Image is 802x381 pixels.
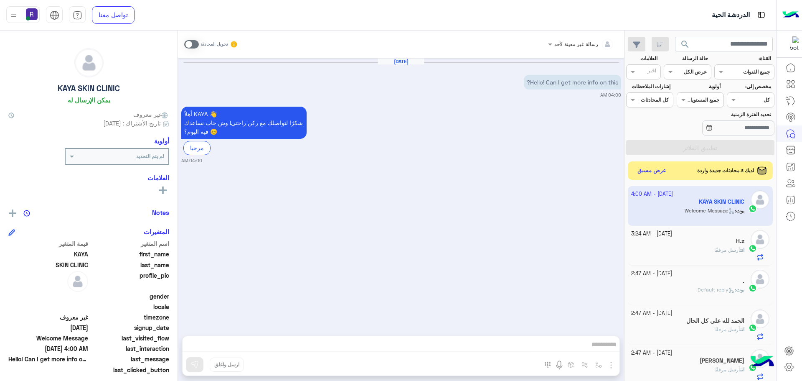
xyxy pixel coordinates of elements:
span: null [8,366,88,374]
span: غير معروف [133,110,169,119]
span: 2025-09-22T01:00:07.417Z [8,344,88,353]
span: 2025-09-22T01:00:07.422Z [8,323,88,332]
span: search [680,39,690,49]
span: last_clicked_button [90,366,170,374]
img: Logo [782,6,799,24]
span: بوت [736,286,744,293]
span: profile_pic [90,271,170,290]
span: قيمة المتغير [8,239,88,248]
span: first_name [90,250,170,258]
span: أرسل مرفقًا [714,366,740,373]
img: userImage [26,8,38,20]
label: حالة الرسالة [665,55,708,62]
img: WhatsApp [749,324,757,332]
h5: Mohsen Algaradi [700,357,744,364]
label: العلامات [627,55,657,62]
small: [DATE] - 2:47 AM [631,309,672,317]
span: انت [740,326,744,332]
img: tab [756,10,766,20]
span: gender [90,292,170,301]
img: tab [50,10,59,20]
img: defaultAdmin.png [75,49,103,77]
button: search [675,37,695,55]
p: الدردشة الحية [712,10,750,21]
small: [DATE] - 3:24 AM [631,230,672,238]
h6: Notes [152,209,169,216]
b: لم يتم التحديد [136,153,164,159]
small: 04:00 AM [181,157,202,164]
div: اختر [647,67,657,77]
img: add [9,210,16,217]
span: اسم المتغير [90,239,170,248]
small: [DATE] - 2:47 AM [631,349,672,357]
label: أولوية [678,83,721,90]
h6: [DATE] [378,59,424,64]
p: 22/9/2025, 4:00 AM [181,107,307,139]
span: تاريخ الأشتراك : [DATE] [103,119,161,128]
span: انت [740,247,744,253]
img: WhatsApp [749,244,757,253]
img: tab [73,10,82,20]
img: 322853014244696 [784,36,799,51]
span: last_message [90,355,170,363]
h5: KAYA SKIN CLINIC [58,84,120,93]
span: KAYA [8,250,88,258]
img: defaultAdmin.png [67,271,88,292]
a: تواصل معنا [92,6,135,24]
span: رسالة غير معينة لأحد [554,41,598,47]
h5: الحمد لله على كل الحال [686,317,744,325]
img: defaultAdmin.png [751,309,769,328]
img: notes [23,210,30,217]
span: last_interaction [90,344,170,353]
p: 22/9/2025, 4:00 AM [524,75,621,89]
h6: المتغيرات [144,228,169,235]
img: WhatsApp [749,284,757,292]
label: القناة: [716,55,772,62]
button: عرض مسبق [634,165,670,177]
label: إشارات الملاحظات [627,83,670,90]
span: signup_date [90,323,170,332]
span: أرسل مرفقًا [714,326,740,332]
label: مخصص إلى: [728,83,771,90]
span: locale [90,302,170,311]
span: غير معروف [8,313,88,322]
div: مرحبا [183,141,211,155]
h6: أولوية [154,137,169,145]
span: لديك 3 محادثات جديدة واردة [697,167,754,174]
b: : [735,286,744,293]
img: defaultAdmin.png [751,270,769,289]
span: أرسل مرفقًا [714,247,740,253]
button: ارسل واغلق [210,358,244,372]
img: hulul-logo.png [748,348,777,377]
small: [DATE] - 2:47 AM [631,270,672,278]
span: انت [740,366,744,373]
span: SKIN CLINIC [8,261,88,269]
span: null [8,302,88,311]
span: Default reply [698,286,735,293]
span: null [8,292,88,301]
span: Welcome Message [8,334,88,343]
span: timezone [90,313,170,322]
img: defaultAdmin.png [751,230,769,249]
h6: يمكن الإرسال له [68,96,110,104]
a: tab [69,6,86,24]
img: profile [8,10,19,20]
label: تحديد الفترة الزمنية [678,111,771,118]
button: تطبيق الفلاتر [626,140,774,155]
span: last_name [90,261,170,269]
span: Hello! Can I get more info on this? [8,355,88,363]
small: تحويل المحادثة [200,41,228,48]
span: last_visited_flow [90,334,170,343]
h6: العلامات [8,174,169,182]
h5: . [743,278,744,285]
h5: H.z [736,238,744,245]
small: 04:00 AM [600,92,621,98]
